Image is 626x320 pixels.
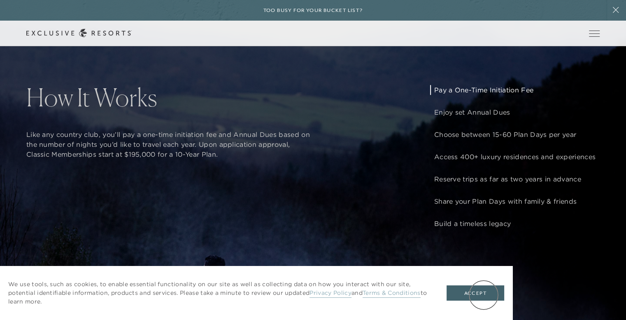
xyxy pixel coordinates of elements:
p: Choose between 15-60 Plan Days per year [434,129,596,139]
p: Like any country club, you’ll pay a one-time initiation fee and Annual Dues based on the number o... [26,129,313,159]
p: Build a timeless legacy [434,219,596,228]
p: Reserve trips as far as two years in advance [434,174,596,184]
h6: Too busy for your bucket list? [263,7,363,14]
p: Enjoy set Annual Dues [434,107,596,117]
button: Accept [447,285,504,301]
h2: How It Works [26,85,313,110]
p: Pay a One-Time Initiation Fee [434,85,596,95]
a: Privacy Policy [310,289,351,298]
p: Share your Plan Days with family & friends [434,196,596,206]
button: Open navigation [589,31,600,36]
p: Access 400+ luxury residences and experiences [434,152,596,162]
a: Terms & Conditions [363,289,421,298]
p: We use tools, such as cookies, to enable essential functionality on our site as well as collectin... [8,280,430,306]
